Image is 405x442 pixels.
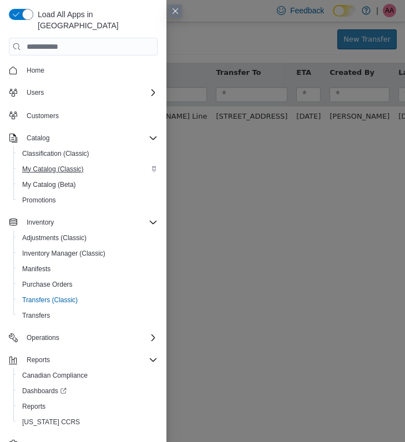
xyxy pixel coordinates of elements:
[4,62,162,78] button: Home
[22,418,80,426] span: [US_STATE] CCRS
[13,246,162,261] button: Inventory Manager (Classic)
[22,371,88,380] span: Canadian Compliance
[13,45,41,56] button: Status
[13,277,162,292] button: Purchase Orders
[13,161,162,177] button: My Catalog (Classic)
[27,355,50,364] span: Reports
[18,262,55,276] a: Manifests
[22,233,87,242] span: Adjustments (Classic)
[22,131,54,145] button: Catalog
[8,84,47,104] td: Shipped
[22,180,76,189] span: My Catalog (Beta)
[22,165,84,174] span: My Catalog (Classic)
[22,311,50,320] span: Transfers
[330,45,377,56] button: Created By
[22,331,64,344] button: Operations
[22,353,54,367] button: Reports
[18,262,158,276] span: Manifests
[18,415,84,429] a: [US_STATE] CCRS
[22,265,50,273] span: Manifests
[18,293,158,307] span: Transfers (Classic)
[337,7,397,27] a: New Transfer
[292,84,325,104] td: [DATE]
[18,247,158,260] span: Inventory Manager (Classic)
[22,131,158,145] span: Catalog
[18,147,158,160] span: Classification (Classic)
[18,178,158,191] span: My Catalog (Beta)
[22,387,67,395] span: Dashboards
[18,194,158,207] span: Promotions
[22,196,56,205] span: Promotions
[18,384,158,398] span: Dashboards
[22,109,63,123] a: Customers
[4,215,162,230] button: Inventory
[13,261,162,277] button: Manifests
[51,90,100,98] a: TR7DPS-1232
[8,8,84,28] span: Transfers
[18,162,158,176] span: My Catalog (Classic)
[4,330,162,346] button: Operations
[22,353,158,367] span: Reports
[22,149,89,158] span: Classification (Classic)
[18,278,158,291] span: Purchase Orders
[13,230,162,246] button: Adjustments (Classic)
[18,278,77,291] a: Purchase Orders
[22,402,45,411] span: Reports
[22,86,158,99] span: Users
[22,86,48,99] button: Users
[27,333,59,342] span: Operations
[18,162,88,176] a: My Catalog (Classic)
[13,308,162,323] button: Transfers
[216,90,287,98] span: 595 Carlton Street
[4,352,162,368] button: Reports
[18,400,158,413] span: Reports
[4,130,162,146] button: Catalog
[27,66,44,75] span: Home
[22,63,158,77] span: Home
[13,399,162,414] button: Reports
[22,64,49,77] a: Home
[51,45,95,56] button: Transfer #
[22,280,73,289] span: Purchase Orders
[109,90,207,98] span: 1860 Appleby Line
[27,111,59,120] span: Customers
[18,178,80,191] a: My Catalog (Beta)
[109,45,168,56] button: Transfer From
[18,231,91,245] a: Adjustments (Classic)
[330,90,389,98] span: Amanda Agley
[169,4,182,18] button: Close this dialog
[18,147,94,160] a: Classification (Classic)
[18,309,158,322] span: Transfers
[216,45,263,56] button: Transfer To
[4,107,162,123] button: Customers
[18,369,92,382] a: Canadian Compliance
[18,194,60,207] a: Promotions
[18,415,158,429] span: Washington CCRS
[18,384,71,398] a: Dashboards
[13,177,162,192] button: My Catalog (Beta)
[22,331,158,344] span: Operations
[18,400,50,413] a: Reports
[22,249,105,258] span: Inventory Manager (Classic)
[18,231,158,245] span: Adjustments (Classic)
[27,218,54,227] span: Inventory
[22,216,158,229] span: Inventory
[13,414,162,430] button: [US_STATE] CCRS
[22,216,58,229] button: Inventory
[296,45,313,56] button: ETA
[13,368,162,383] button: Canadian Compliance
[22,108,158,122] span: Customers
[18,369,158,382] span: Canadian Compliance
[13,192,162,208] button: Promotions
[18,247,110,260] a: Inventory Manager (Classic)
[27,134,49,143] span: Catalog
[18,293,82,307] a: Transfers (Classic)
[13,146,162,161] button: Classification (Classic)
[13,292,162,308] button: Transfers (Classic)
[33,9,158,31] span: Load All Apps in [GEOGRAPHIC_DATA]
[4,85,162,100] button: Users
[22,296,78,304] span: Transfers (Classic)
[18,309,54,322] a: Transfers
[13,383,162,399] a: Dashboards
[27,88,44,97] span: Users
